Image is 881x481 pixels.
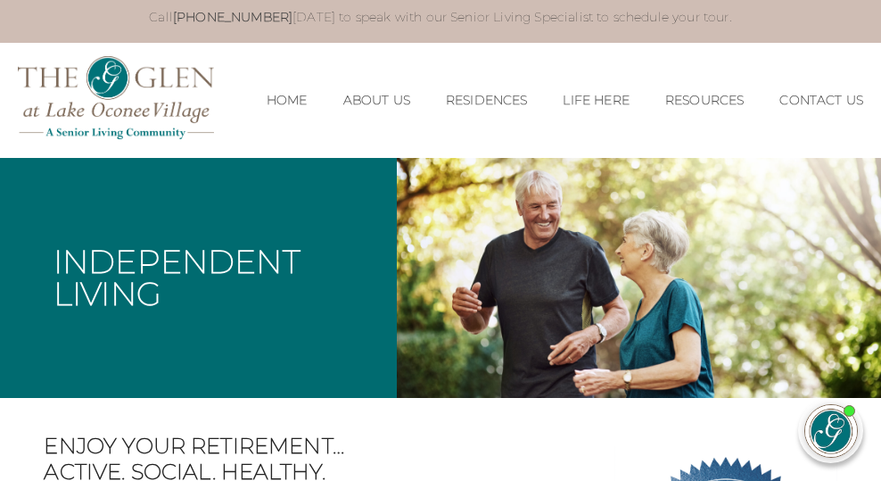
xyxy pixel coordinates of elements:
[343,93,410,108] a: About Us
[446,93,528,108] a: Residences
[44,434,587,460] span: Enjoy your retirement…
[805,405,857,457] img: avatar
[18,56,214,139] img: The Glen Lake Oconee Home
[54,245,379,310] h1: Independent Living
[62,9,819,25] p: Call [DATE] to speak with our Senior Living Specialist to schedule your tour.
[665,93,744,108] a: Resources
[563,93,629,108] a: Life Here
[779,93,863,108] a: Contact Us
[267,93,308,108] a: Home
[173,9,292,25] a: [PHONE_NUMBER]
